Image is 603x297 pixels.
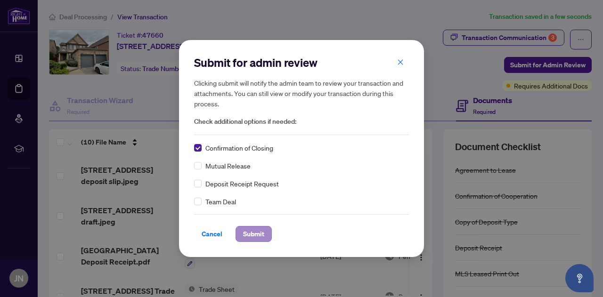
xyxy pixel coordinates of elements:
span: Mutual Release [205,161,251,171]
button: Open asap [565,264,594,292]
span: Confirmation of Closing [205,143,273,153]
h5: Clicking submit will notify the admin team to review your transaction and attachments. You can st... [194,78,409,109]
button: Submit [236,226,272,242]
span: Cancel [202,226,222,241]
span: Team Deal [205,196,236,207]
span: Submit [243,226,264,241]
span: Check additional options if needed: [194,116,409,127]
span: close [397,59,404,65]
span: Deposit Receipt Request [205,178,279,189]
button: Cancel [194,226,230,242]
h2: Submit for admin review [194,55,409,70]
